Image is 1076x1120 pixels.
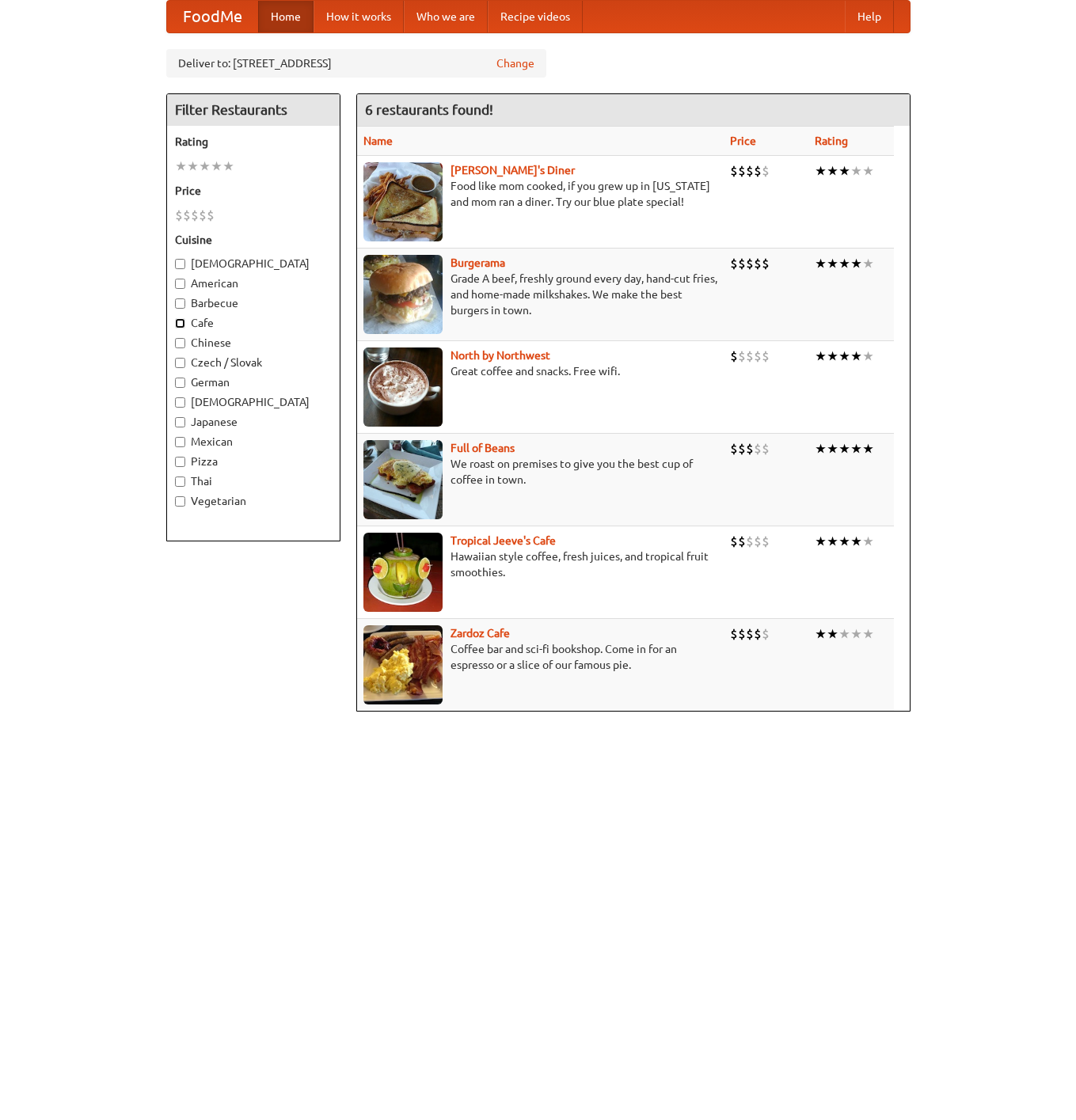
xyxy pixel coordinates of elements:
[738,625,746,643] li: $
[175,493,332,509] label: Vegetarian
[850,255,862,272] li: ★
[175,457,185,467] input: Pizza
[845,1,894,32] a: Help
[862,162,874,180] li: ★
[365,102,493,117] ng-pluralize: 6 restaurants found!
[222,158,234,175] li: ★
[175,279,185,289] input: American
[762,347,770,365] li: $
[175,256,332,271] label: [DEMOGRAPHIC_DATA]
[451,349,550,362] a: North by Northwest
[175,437,185,447] input: Mexican
[175,183,332,199] h5: Price
[404,1,488,32] a: Who we are
[211,158,222,175] li: ★
[175,275,332,291] label: American
[862,255,874,272] li: ★
[199,158,211,175] li: ★
[754,347,762,365] li: $
[363,440,443,519] img: beans.jpg
[815,625,827,643] li: ★
[175,397,185,408] input: [DEMOGRAPHIC_DATA]
[363,549,717,580] p: Hawaiian style coffee, fresh juices, and tropical fruit smoothies.
[827,162,838,180] li: ★
[363,255,443,334] img: burgerama.jpg
[175,378,185,388] input: German
[199,207,207,224] li: $
[738,162,746,180] li: $
[738,347,746,365] li: $
[815,162,827,180] li: ★
[815,255,827,272] li: ★
[746,162,754,180] li: $
[838,255,850,272] li: ★
[754,533,762,550] li: $
[175,414,332,430] label: Japanese
[827,440,838,457] li: ★
[838,162,850,180] li: ★
[175,335,332,351] label: Chinese
[738,533,746,550] li: $
[167,94,340,126] h4: Filter Restaurants
[730,440,738,457] li: $
[175,207,183,224] li: $
[258,1,314,32] a: Home
[175,476,185,487] input: Thai
[175,158,187,175] li: ★
[451,442,515,454] a: Full of Beans
[754,625,762,643] li: $
[730,533,738,550] li: $
[850,347,862,365] li: ★
[815,347,827,365] li: ★
[451,256,505,269] a: Burgerama
[175,318,185,328] input: Cafe
[488,1,583,32] a: Recipe videos
[738,440,746,457] li: $
[166,49,546,78] div: Deliver to: [STREET_ADDRESS]
[730,625,738,643] li: $
[175,134,332,150] h5: Rating
[862,347,874,365] li: ★
[175,374,332,390] label: German
[175,394,332,410] label: [DEMOGRAPHIC_DATA]
[827,625,838,643] li: ★
[175,454,332,469] label: Pizza
[175,358,185,368] input: Czech / Slovak
[175,417,185,427] input: Japanese
[451,164,575,177] a: [PERSON_NAME]'s Diner
[730,255,738,272] li: $
[175,496,185,507] input: Vegetarian
[762,255,770,272] li: $
[175,434,332,450] label: Mexican
[451,534,556,547] a: Tropical Jeeve's Cafe
[762,625,770,643] li: $
[815,533,827,550] li: ★
[730,162,738,180] li: $
[862,440,874,457] li: ★
[187,158,199,175] li: ★
[175,473,332,489] label: Thai
[850,625,862,643] li: ★
[738,255,746,272] li: $
[838,625,850,643] li: ★
[363,641,717,673] p: Coffee bar and sci-fi bookshop. Come in for an espresso or a slice of our famous pie.
[451,627,510,640] a: Zardoz Cafe
[175,338,185,348] input: Chinese
[762,533,770,550] li: $
[496,55,534,71] a: Change
[746,533,754,550] li: $
[314,1,404,32] a: How it works
[850,440,862,457] li: ★
[363,162,443,241] img: sallys.jpg
[838,440,850,457] li: ★
[862,625,874,643] li: ★
[363,533,443,612] img: jeeves.jpg
[167,1,258,32] a: FoodMe
[363,178,717,210] p: Food like mom cooked, if you grew up in [US_STATE] and mom ran a diner. Try our blue plate special!
[746,440,754,457] li: $
[815,440,827,457] li: ★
